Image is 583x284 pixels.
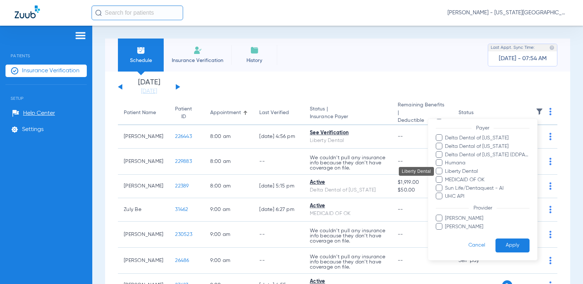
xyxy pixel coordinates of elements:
span: Payer [471,125,494,130]
span: Delta Dental of [US_STATE] (DDPA) - AI [445,151,530,159]
iframe: Chat Widget [546,249,583,284]
span: [PERSON_NAME] [445,214,530,222]
span: Delta Dental of [US_STATE] [445,142,530,150]
span: Sun Life/Dentaquest - AI [445,184,530,192]
span: MEDICAID OF OK [445,176,530,183]
span: [PERSON_NAME] [445,223,530,230]
span: Humana [445,159,530,167]
span: UHC API [445,193,530,200]
span: Provider [469,205,497,211]
span: Liberty Dental [445,168,530,175]
div: Liberty Dental [399,167,434,176]
button: Cancel [458,238,495,252]
span: Delta Dental of [US_STATE] [445,134,530,142]
button: Apply [495,238,530,252]
span: Patient is inactive. [445,112,530,120]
